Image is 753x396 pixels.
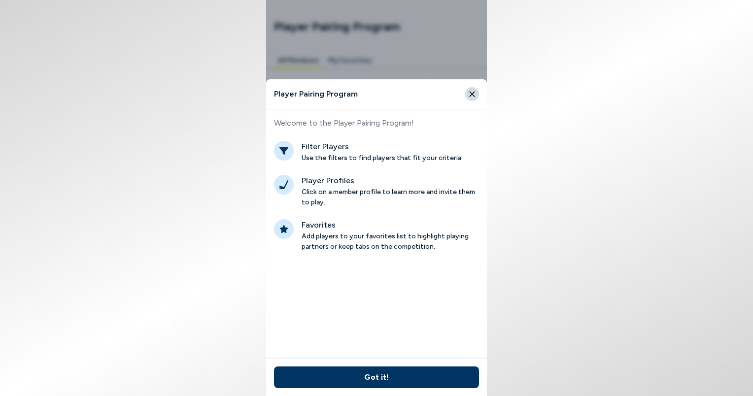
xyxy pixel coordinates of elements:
[465,87,479,101] button: Close
[302,141,463,153] h4: Filter Players
[274,366,479,388] button: Got it!
[302,219,479,231] h4: Favorites
[274,88,438,100] h4: Player Pairing Program
[302,187,479,207] p: Click on a member profile to learn more and invite them to play.
[302,231,479,252] p: Add players to your favorites list to highlight playing partners or keep tabs on the competition.
[302,175,479,187] h4: Player Profiles
[274,117,479,129] h3: Welcome to the Player Pairing Program!
[302,153,463,163] p: Use the filters to find players that fit your criteria.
